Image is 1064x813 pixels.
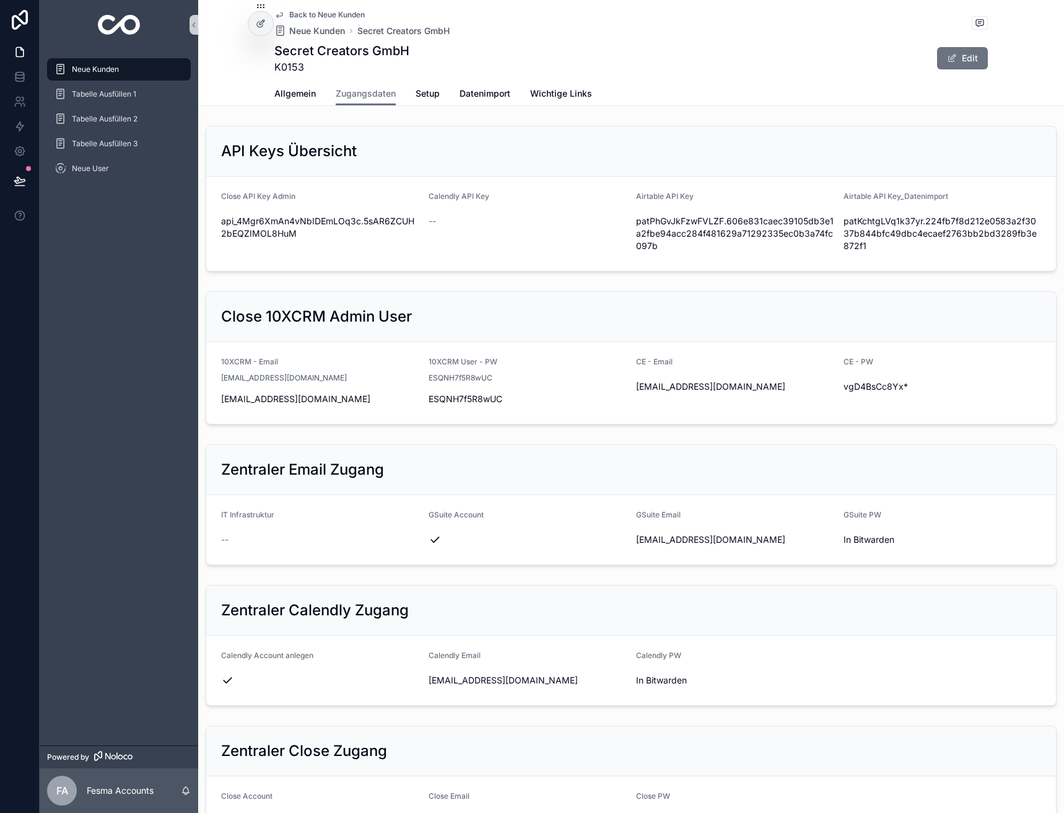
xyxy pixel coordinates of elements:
a: Datenimport [460,82,510,107]
span: Calendly API Key [429,191,489,201]
a: Tabelle Ausfüllen 2 [47,108,191,130]
span: Close API Key Admin [221,191,295,201]
span: Setup [416,87,440,100]
span: Powered by [47,752,89,762]
img: App logo [98,15,141,35]
span: Datenimport [460,87,510,100]
span: Neue User [72,164,109,174]
span: Zugangsdaten [336,87,396,100]
a: Powered by [40,745,198,768]
span: Allgemein [274,87,316,100]
h2: API Keys Übersicht [221,141,357,161]
a: Neue User [47,157,191,180]
span: [EMAIL_ADDRESS][DOMAIN_NAME] [429,674,626,687]
a: Tabelle Ausfüllen 3 [47,133,191,155]
span: patKchtgLVq1k37yr.224fb7f8d212e0583a2f3037b844bfc49dbc4ecaef2763bb2bd3289fb3e872f1 [844,215,1041,252]
span: [EMAIL_ADDRESS][DOMAIN_NAME] [636,534,834,546]
span: [EMAIL_ADDRESS][DOMAIN_NAME] [221,393,419,405]
span: CE - PW [844,357,873,366]
span: GSuite Email [636,510,681,519]
span: Calendly Account anlegen [221,651,313,660]
span: IT Infrastruktur [221,510,274,519]
span: api_4Mgr6XmAn4vNbIDEmLOq3c.5sAR6ZCUH2bEQZIMOL8HuM [221,215,419,240]
a: Allgemein [274,82,316,107]
span: Tabelle Ausfüllen 3 [72,139,137,149]
p: Fesma Accounts [87,784,154,797]
span: Tabelle Ausfüllen 1 [72,89,136,99]
span: Back to Neue Kunden [289,10,365,20]
span: GSuite Account [429,510,484,519]
span: ESQNH7f5R8wUC [429,373,492,383]
span: ESQNH7f5R8wUC [429,393,626,405]
a: Zugangsdaten [336,82,396,106]
a: Wichtige Links [530,82,592,107]
span: 10XCRM - Email [221,357,278,366]
span: CE - Email [636,357,673,366]
span: Calendly Email [429,651,481,660]
span: [EMAIL_ADDRESS][DOMAIN_NAME] [221,373,347,383]
span: -- [429,215,436,227]
span: Neue Kunden [289,25,345,37]
a: Neue Kunden [47,58,191,81]
span: vgD4BsCc8Yx* [844,380,1041,393]
h2: Zentraler Email Zugang [221,460,384,480]
span: In Bitwarden [636,674,834,687]
span: Close PW [636,791,670,801]
span: K0153 [274,59,409,74]
span: 10XCRM User - PW [429,357,497,366]
div: scrollable content [40,50,198,196]
span: Airtable API Key_Datenimport [844,191,948,201]
span: Wichtige Links [530,87,592,100]
h2: Zentraler Calendly Zugang [221,600,409,620]
h2: Zentraler Close Zugang [221,741,387,761]
span: FA [56,783,68,798]
span: Close Account [221,791,273,801]
span: Tabelle Ausfüllen 2 [72,114,137,124]
span: Close Email [429,791,469,801]
span: [EMAIL_ADDRESS][DOMAIN_NAME] [636,380,834,393]
a: Neue Kunden [274,25,345,37]
span: GSuite PW [844,510,881,519]
a: Tabelle Ausfüllen 1 [47,83,191,105]
a: Setup [416,82,440,107]
a: Secret Creators GmbH [357,25,450,37]
button: Edit [937,47,988,69]
span: In Bitwarden [844,534,1041,546]
span: Calendly PW [636,651,681,660]
span: Neue Kunden [72,64,119,74]
a: Back to Neue Kunden [274,10,365,20]
span: patPhGvJkFzwFVLZF.606e831caec39105db3e1a2fbe94acc284f481629a71292335ec0b3a74fc097b [636,215,834,252]
span: Airtable API Key [636,191,694,201]
h2: Close 10XCRM Admin User [221,307,412,327]
span: -- [221,534,229,546]
h1: Secret Creators GmbH [274,42,409,59]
